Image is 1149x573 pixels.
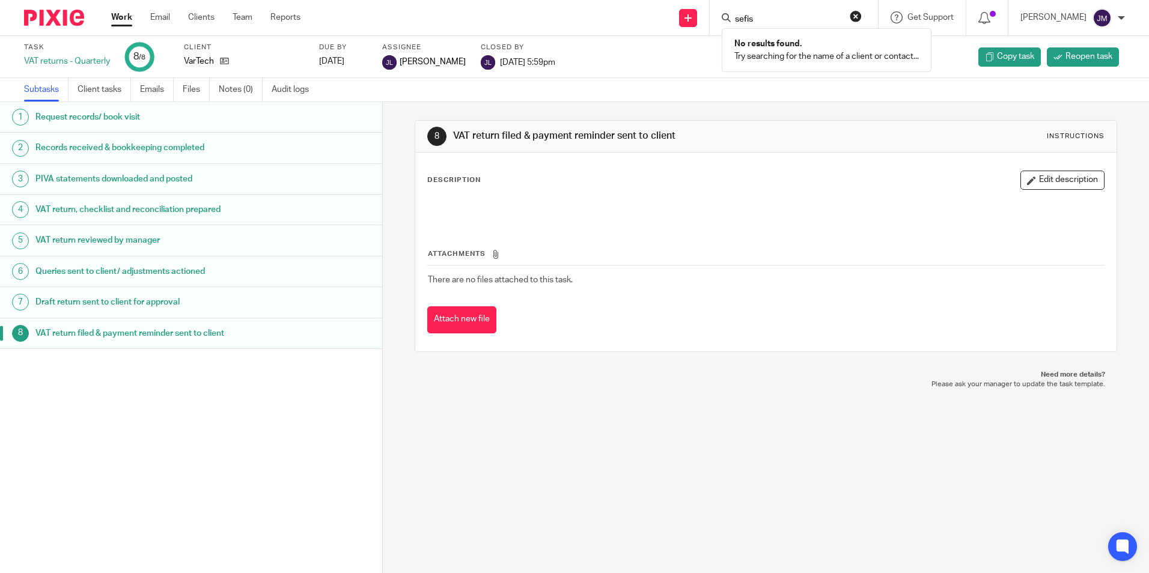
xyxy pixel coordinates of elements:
[270,11,300,23] a: Reports
[481,43,555,52] label: Closed by
[997,50,1034,62] span: Copy task
[111,11,132,23] a: Work
[1047,47,1119,67] a: Reopen task
[35,170,259,188] h1: PIVA statements downloaded and posted
[428,276,573,284] span: There are no files attached to this task.
[35,231,259,249] h1: VAT return reviewed by manager
[35,262,259,280] h1: Queries sent to client/ adjustments actioned
[12,201,29,218] div: 4
[453,130,791,142] h1: VAT return filed & payment reminder sent to client
[272,78,318,102] a: Audit logs
[1093,8,1112,28] img: svg%3E
[24,10,84,26] img: Pixie
[319,55,367,67] div: [DATE]
[233,11,252,23] a: Team
[1065,50,1112,62] span: Reopen task
[219,78,263,102] a: Notes (0)
[12,140,29,157] div: 2
[1020,11,1087,23] p: [PERSON_NAME]
[382,55,397,70] img: svg%3E
[400,56,466,68] span: [PERSON_NAME]
[1047,132,1105,141] div: Instructions
[24,78,69,102] a: Subtasks
[183,78,210,102] a: Files
[978,47,1041,67] a: Copy task
[12,263,29,280] div: 6
[12,294,29,311] div: 7
[427,127,446,146] div: 8
[907,13,954,22] span: Get Support
[1020,171,1105,190] button: Edit description
[35,293,259,311] h1: Draft return sent to client for approval
[35,108,259,126] h1: Request records/ book visit
[24,43,110,52] label: Task
[427,380,1105,389] p: Please ask your manager to update the task template.
[184,55,214,67] p: VarTech
[35,139,259,157] h1: Records received & bookkeeping completed
[427,370,1105,380] p: Need more details?
[428,250,486,257] span: Attachments
[481,55,495,70] img: svg%3E
[12,171,29,187] div: 3
[382,43,466,52] label: Assignee
[133,50,145,64] div: 8
[734,14,842,25] input: Search
[24,55,110,67] div: VAT returns - Quarterly
[427,306,496,333] button: Attach new file
[35,324,259,342] h1: VAT return filed & payment reminder sent to client
[427,175,481,185] p: Description
[12,325,29,342] div: 8
[184,43,304,52] label: Client
[500,58,555,66] span: [DATE] 5:59pm
[850,10,862,22] button: Clear
[12,109,29,126] div: 1
[139,54,145,61] small: /8
[12,232,29,249] div: 5
[78,78,131,102] a: Client tasks
[150,11,170,23] a: Email
[188,11,215,23] a: Clients
[35,201,259,219] h1: VAT return, checklist and reconciliation prepared
[140,78,174,102] a: Emails
[319,43,367,52] label: Due by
